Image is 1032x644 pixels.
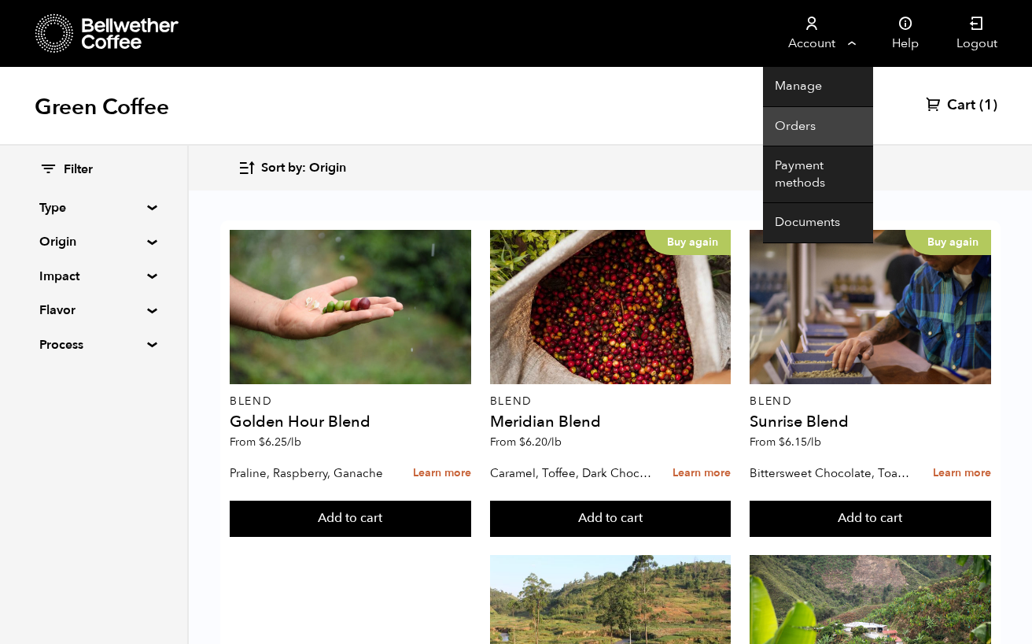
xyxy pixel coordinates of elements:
a: Learn more [673,457,731,490]
p: Caramel, Toffee, Dark Chocolate [490,461,654,485]
button: Sort by: Origin [238,150,346,187]
span: $ [259,435,265,450]
p: Praline, Raspberry, Ganache [230,461,394,485]
span: Filter [64,161,93,179]
p: Buy again [905,230,991,255]
p: Blend [750,396,991,407]
a: Orders [763,107,873,147]
span: $ [779,435,785,450]
span: From [490,435,562,450]
summary: Flavor [39,301,148,320]
span: /lb [547,435,562,450]
summary: Impact [39,267,148,286]
h4: Meridian Blend [490,414,732,430]
h1: Green Coffee [35,93,169,121]
a: Learn more [933,457,991,490]
a: Documents [763,203,873,243]
span: $ [519,435,525,450]
summary: Type [39,198,148,217]
bdi: 6.15 [779,435,821,450]
a: Buy again [750,230,991,384]
span: /lb [807,435,821,450]
h4: Golden Hour Blend [230,414,471,430]
summary: Origin [39,232,148,251]
span: Sort by: Origin [261,160,346,177]
a: Cart (1) [926,96,997,115]
a: Buy again [490,230,732,384]
span: /lb [287,435,301,450]
button: Add to cart [490,501,732,537]
bdi: 6.25 [259,435,301,450]
bdi: 6.20 [519,435,562,450]
p: Buy again [645,230,731,255]
a: Payment methods [763,146,873,203]
p: Blend [230,396,471,407]
span: (1) [979,96,997,115]
summary: Process [39,335,148,354]
span: Cart [947,96,975,115]
h4: Sunrise Blend [750,414,991,430]
span: From [230,435,301,450]
span: From [750,435,821,450]
button: Add to cart [230,501,471,537]
a: Learn more [413,457,471,490]
p: Bittersweet Chocolate, Toasted Marshmallow, Candied Orange, Praline [750,461,914,485]
button: Add to cart [750,501,991,537]
a: Manage [763,67,873,107]
p: Blend [490,396,732,407]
